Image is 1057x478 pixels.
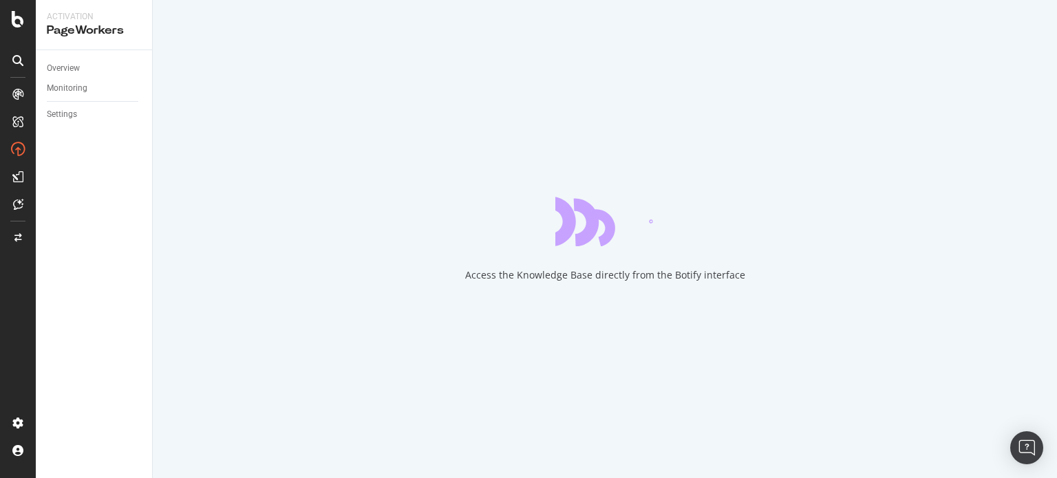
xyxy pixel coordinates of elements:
[47,107,142,122] a: Settings
[47,23,141,39] div: PageWorkers
[47,107,77,122] div: Settings
[555,197,654,246] div: animation
[47,11,141,23] div: Activation
[47,81,142,96] a: Monitoring
[47,61,142,76] a: Overview
[47,81,87,96] div: Monitoring
[1010,431,1043,464] div: Open Intercom Messenger
[465,268,745,282] div: Access the Knowledge Base directly from the Botify interface
[47,61,80,76] div: Overview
